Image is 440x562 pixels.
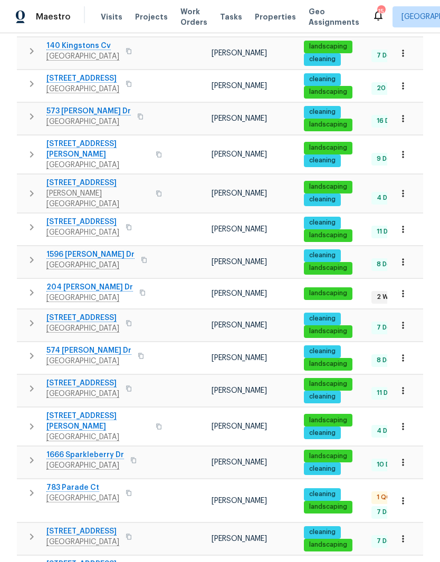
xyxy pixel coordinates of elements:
span: landscaping [305,289,351,298]
span: 4 Done [372,427,404,435]
span: [PERSON_NAME] [212,354,267,362]
span: landscaping [305,231,351,240]
span: 8 Done [372,356,403,365]
span: Geo Assignments [309,6,359,27]
span: cleaning [305,75,340,84]
span: 11 Done [372,227,404,236]
span: 9 Done [372,154,403,163]
span: 4 Done [372,193,404,202]
span: landscaping [305,182,351,191]
span: Maestro [36,12,71,22]
span: landscaping [305,360,351,369]
span: 8 Done [372,260,403,269]
span: [PERSON_NAME] [212,387,267,394]
span: landscaping [305,452,351,461]
span: Properties [255,12,296,22]
span: Work Orders [180,6,207,27]
span: cleaning [305,156,340,165]
span: landscaping [305,502,351,511]
span: [PERSON_NAME] [212,459,267,466]
span: Visits [101,12,122,22]
span: [PERSON_NAME] [212,535,267,542]
span: Tasks [220,13,242,21]
span: 7 Done [372,323,403,332]
span: cleaning [305,55,340,64]
span: 11 Done [372,389,404,398]
span: 7 Done [372,508,403,517]
span: cleaning [305,528,340,537]
span: [PERSON_NAME] [212,82,267,90]
span: cleaning [305,108,340,117]
span: cleaning [305,347,340,356]
span: [PERSON_NAME] [212,290,267,297]
span: cleaning [305,392,340,401]
span: 1 QC [372,493,395,502]
span: 20 Done [372,84,408,93]
span: [PERSON_NAME] [212,423,267,430]
span: [PERSON_NAME] [212,226,267,233]
span: [PERSON_NAME] [212,115,267,122]
span: [PERSON_NAME] [212,322,267,329]
span: 7 Done [372,537,403,546]
span: cleaning [305,464,340,473]
span: 16 Done [372,117,406,125]
span: cleaning [305,251,340,260]
span: landscaping [305,143,351,152]
span: landscaping [305,416,351,425]
span: cleaning [305,429,340,438]
span: Projects [135,12,168,22]
span: 7 Done [372,51,403,60]
div: 15 [377,6,385,17]
span: 10 Done [372,460,406,469]
span: landscaping [305,540,351,549]
span: landscaping [305,264,351,273]
span: landscaping [305,88,351,96]
span: [PERSON_NAME] [212,258,267,266]
span: cleaning [305,314,340,323]
span: cleaning [305,218,340,227]
span: landscaping [305,380,351,389]
span: landscaping [305,327,351,336]
span: landscaping [305,120,351,129]
span: [PERSON_NAME] [212,151,267,158]
span: landscaping [305,42,351,51]
span: cleaning [305,195,340,204]
span: [PERSON_NAME] [212,497,267,505]
span: cleaning [305,490,340,499]
span: 2 WIP [372,293,398,302]
span: [PERSON_NAME] [212,50,267,57]
span: [PERSON_NAME] [212,190,267,197]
